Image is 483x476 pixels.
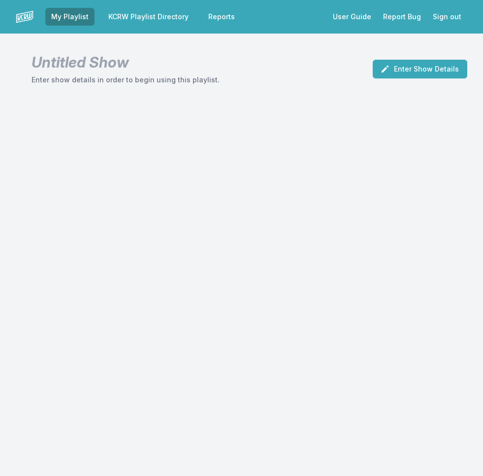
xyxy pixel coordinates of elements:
img: logo-white-87cec1fa9cbef997252546196dc51331.png [16,8,33,26]
a: Report Bug [377,8,427,26]
h1: Untitled Show [32,53,220,71]
p: Enter show details in order to begin using this playlist. [32,75,220,85]
a: User Guide [327,8,377,26]
a: KCRW Playlist Directory [102,8,194,26]
button: Sign out [427,8,467,26]
a: Reports [202,8,241,26]
a: My Playlist [45,8,95,26]
button: Enter Show Details [373,60,467,78]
